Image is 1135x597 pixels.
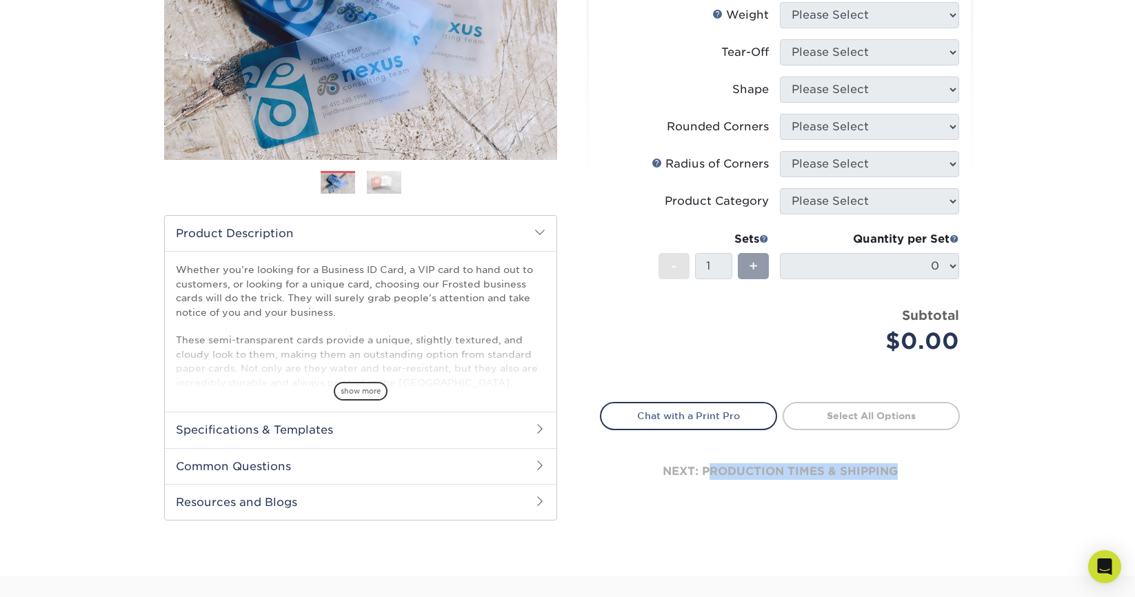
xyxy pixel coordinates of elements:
[600,402,777,429] a: Chat with a Print Pro
[671,256,677,276] span: -
[652,156,769,172] div: Radius of Corners
[334,382,388,401] span: show more
[165,484,556,520] h2: Resources and Blogs
[176,263,545,572] p: Whether you’re looking for a Business ID Card, a VIP card to hand out to customers, or looking fo...
[902,307,959,323] strong: Subtotal
[780,231,959,247] div: Quantity per Set
[665,193,769,210] div: Product Category
[721,44,769,61] div: Tear-Off
[1088,550,1121,583] div: Open Intercom Messenger
[732,81,769,98] div: Shape
[165,412,556,447] h2: Specifications & Templates
[749,256,758,276] span: +
[165,448,556,484] h2: Common Questions
[667,119,769,135] div: Rounded Corners
[321,172,355,196] img: Plastic Cards 01
[165,216,556,251] h2: Product Description
[659,231,769,247] div: Sets
[783,402,960,429] a: Select All Options
[600,430,960,513] div: next: production times & shipping
[790,325,959,358] div: $0.00
[712,7,769,23] div: Weight
[367,170,401,194] img: Plastic Cards 02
